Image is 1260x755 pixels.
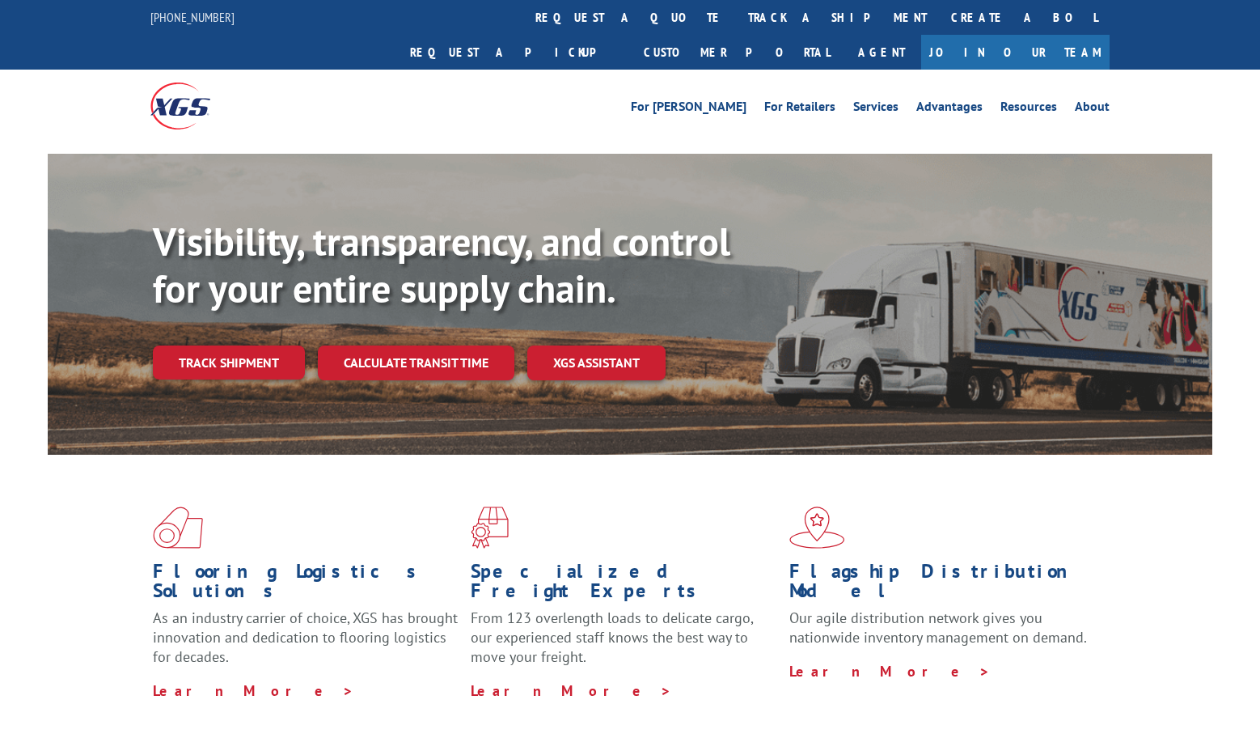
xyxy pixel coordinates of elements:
[1075,100,1110,118] a: About
[398,35,632,70] a: Request a pickup
[789,609,1087,647] span: Our agile distribution network gives you nationwide inventory management on demand.
[789,562,1095,609] h1: Flagship Distribution Model
[527,346,666,380] a: XGS ASSISTANT
[471,681,672,700] a: Learn More >
[842,35,921,70] a: Agent
[916,100,983,118] a: Advantages
[789,662,991,681] a: Learn More >
[1000,100,1057,118] a: Resources
[632,35,842,70] a: Customer Portal
[921,35,1110,70] a: Join Our Team
[789,507,845,549] img: xgs-icon-flagship-distribution-model-red
[631,100,746,118] a: For [PERSON_NAME]
[153,609,458,666] span: As an industry carrier of choice, XGS has brought innovation and dedication to flooring logistics...
[764,100,835,118] a: For Retailers
[153,562,459,609] h1: Flooring Logistics Solutions
[471,609,776,681] p: From 123 overlength loads to delicate cargo, our experienced staff knows the best way to move you...
[153,507,203,549] img: xgs-icon-total-supply-chain-intelligence-red
[471,507,509,549] img: xgs-icon-focused-on-flooring-red
[153,216,730,313] b: Visibility, transparency, and control for your entire supply chain.
[853,100,898,118] a: Services
[153,681,354,700] a: Learn More >
[150,9,235,25] a: [PHONE_NUMBER]
[318,346,514,380] a: Calculate transit time
[471,562,776,609] h1: Specialized Freight Experts
[153,346,305,380] a: Track shipment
